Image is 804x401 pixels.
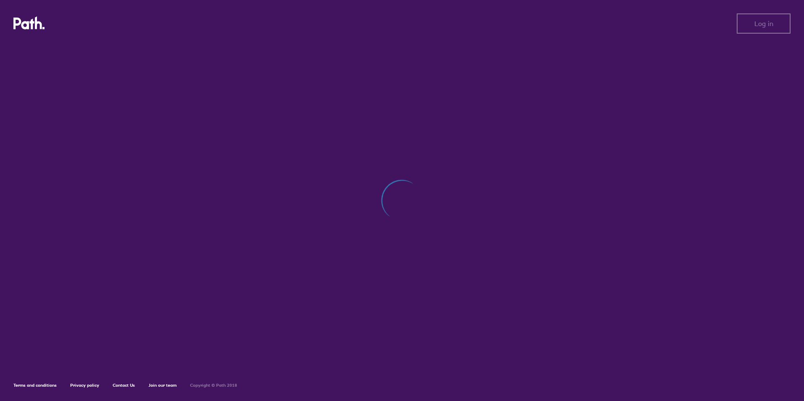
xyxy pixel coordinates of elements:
a: Terms and conditions [13,383,57,388]
a: Privacy policy [70,383,99,388]
a: Join our team [148,383,177,388]
button: Log in [737,13,791,34]
span: Log in [754,20,773,27]
a: Contact Us [113,383,135,388]
h6: Copyright © Path 2018 [190,383,237,388]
